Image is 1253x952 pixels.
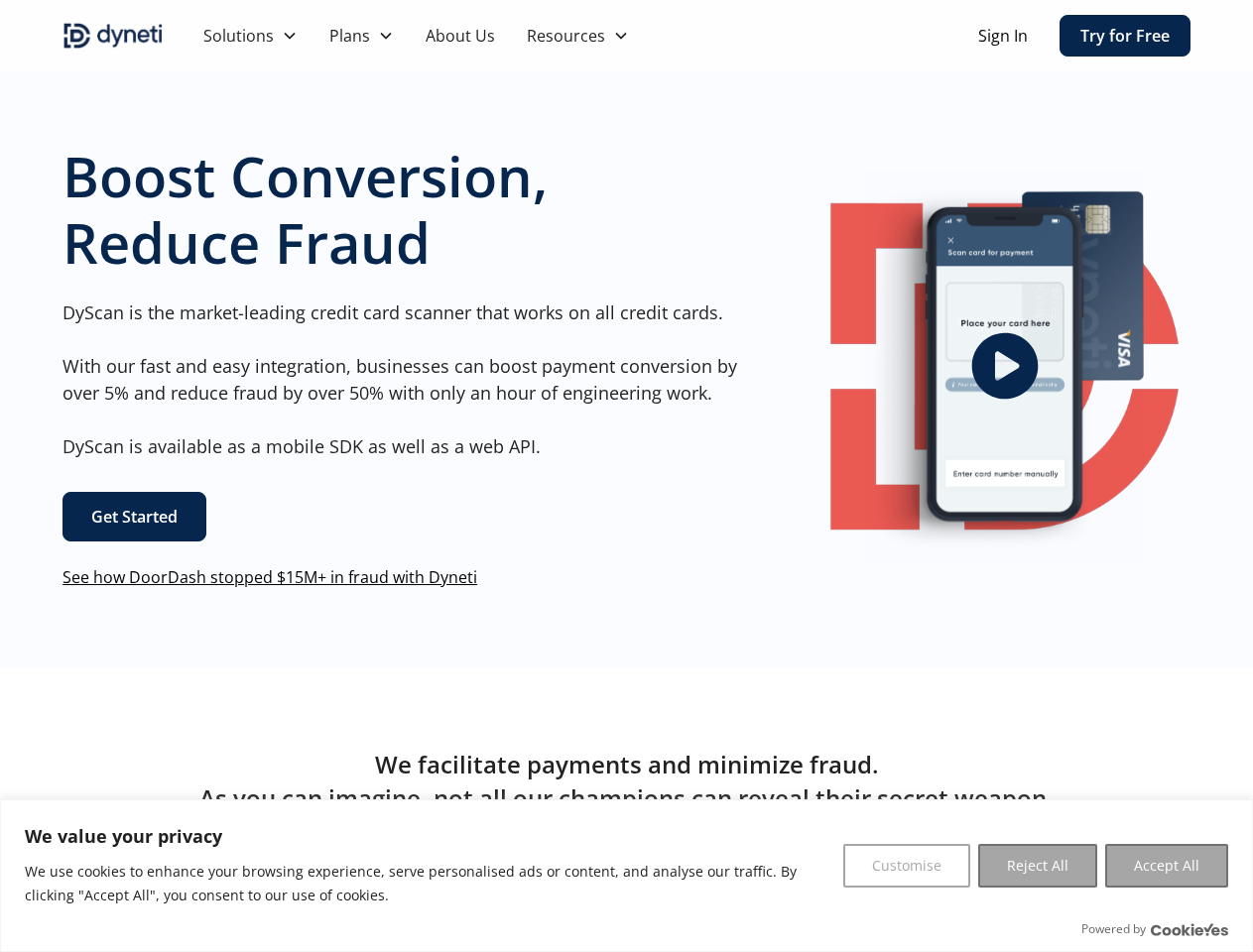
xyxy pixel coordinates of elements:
a: home [63,20,164,52]
p: We value your privacy [25,824,828,848]
div: Plans [313,16,410,56]
a: open lightbox [818,171,1190,561]
a: Get Started [63,492,206,541]
h2: We facilitate payments and minimize fraud. As you can imagine, not all our champions can reveal t... [63,748,1190,814]
button: Customise [843,844,970,888]
img: Dyneti indigo logo [63,20,164,52]
img: Image of a mobile Dyneti UI scanning a credit card [865,171,1144,561]
div: Plans [329,24,370,48]
div: Solutions [203,24,274,48]
p: We use cookies to enhance your browsing experience, serve personalised ads or content, and analys... [25,860,828,907]
a: Visit CookieYes website [1151,923,1228,936]
button: Accept All [1105,844,1228,888]
a: See how DoorDash stopped $15M+ in fraud with Dyneti [63,566,477,588]
div: Solutions [188,16,313,56]
a: Sign In [978,24,1028,48]
div: Powered by [1081,919,1228,939]
a: Try for Free [1060,15,1190,57]
h1: Boost Conversion, Reduce Fraud [63,143,739,276]
p: DyScan is the market-leading credit card scanner that works on all credit cards. With our fast an... [63,299,739,460]
button: Reject All [978,844,1097,888]
div: Resources [527,24,605,48]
